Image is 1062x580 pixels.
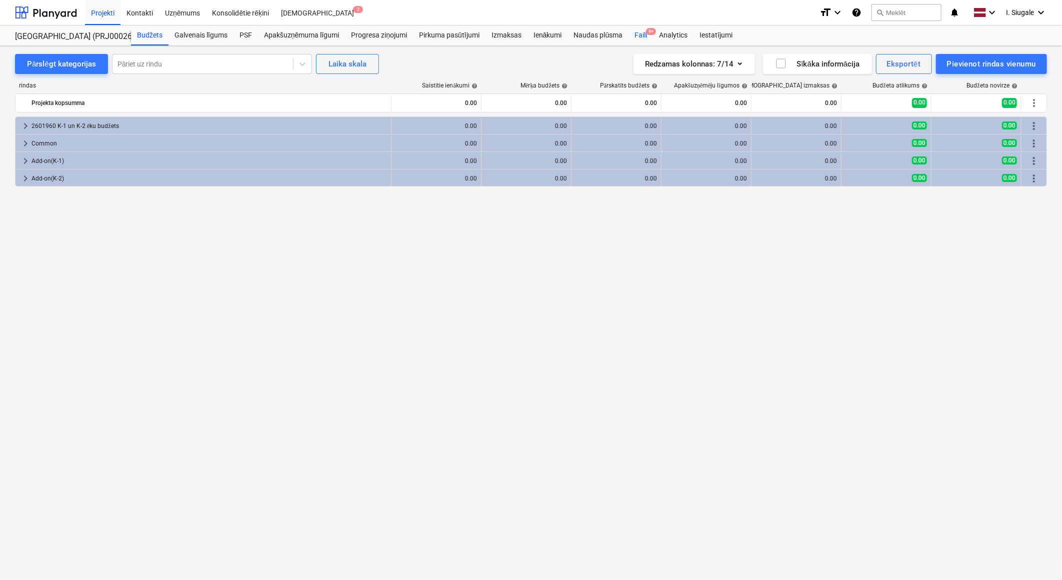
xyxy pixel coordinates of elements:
div: 0.00 [395,95,477,111]
span: 2 [353,6,363,13]
div: Mērķa budžets [520,82,567,89]
a: Apakšuzņēmuma līgumi [258,25,345,45]
a: Progresa ziņojumi [345,25,413,45]
a: Pirkuma pasūtījumi [413,25,485,45]
i: keyboard_arrow_down [831,6,843,18]
div: 0.00 [755,175,837,182]
span: 0.00 [1002,156,1017,164]
a: Ienākumi [527,25,568,45]
span: search [876,8,884,16]
div: Add-on(K-1) [31,153,387,169]
span: Vairāk darbību [1028,137,1040,149]
span: 0.00 [912,139,927,147]
a: Faili9+ [628,25,653,45]
div: 2601960 K-1 un K-2 ēku budžets [31,118,387,134]
div: Saistītie ienākumi [422,82,477,89]
span: I. Siugale [1006,8,1034,16]
span: Vairāk darbību [1028,97,1040,109]
span: 9+ [646,28,656,35]
span: help [919,83,927,89]
div: Pārskatīts budžets [600,82,657,89]
span: Vairāk darbību [1028,120,1040,132]
div: 0.00 [755,122,837,129]
span: keyboard_arrow_right [19,155,31,167]
span: help [469,83,477,89]
div: 0.00 [575,140,657,147]
span: 0.00 [912,98,927,107]
span: 0.00 [1002,98,1017,107]
div: 0.00 [755,140,837,147]
span: keyboard_arrow_right [19,137,31,149]
span: help [739,83,747,89]
div: 0.00 [665,140,747,147]
div: Budžeta atlikums [873,82,927,89]
span: 0.00 [912,121,927,129]
button: Sīkāka informācija [763,54,872,74]
div: 0.00 [575,95,657,111]
div: 0.00 [485,140,567,147]
span: help [559,83,567,89]
span: 0.00 [912,174,927,182]
a: Naudas plūsma [568,25,629,45]
i: keyboard_arrow_down [986,6,998,18]
div: 0.00 [575,175,657,182]
div: Common [31,135,387,151]
button: Eksportēt [876,54,932,74]
div: Pārslēgt kategorijas [27,57,96,70]
i: keyboard_arrow_down [1035,6,1047,18]
i: Zināšanu pamats [851,6,861,18]
span: keyboard_arrow_right [19,120,31,132]
i: notifications [949,6,959,18]
button: Pievienot rindas vienumu [936,54,1047,74]
div: 0.00 [665,175,747,182]
div: 0.00 [485,157,567,164]
a: PSF [233,25,258,45]
div: Sīkāka informācija [775,57,860,70]
div: 0.00 [395,140,477,147]
span: help [1009,83,1017,89]
span: Vairāk darbību [1028,172,1040,184]
span: help [649,83,657,89]
button: Meklēt [871,4,941,21]
button: Pārslēgt kategorijas [15,54,108,74]
div: 0.00 [575,157,657,164]
div: 0.00 [395,157,477,164]
i: format_size [819,6,831,18]
div: Laika skala [328,57,366,70]
span: 0.00 [912,156,927,164]
div: Budžets [131,25,168,45]
div: [DEMOGRAPHIC_DATA] izmaksas [739,82,837,89]
div: Apakšuzņēmēju līgumos [674,82,747,89]
div: rindas [15,82,392,89]
div: [GEOGRAPHIC_DATA] (PRJ0002627, K-1 un K-2(2.kārta) 2601960 [15,31,119,42]
div: 0.00 [485,122,567,129]
button: Redzamas kolonnas:7/14 [633,54,755,74]
div: 0.00 [395,122,477,129]
div: 0.00 [485,95,567,111]
div: Analytics [653,25,693,45]
div: 0.00 [395,175,477,182]
div: Budžeta novirze [967,82,1017,89]
a: Iestatījumi [693,25,738,45]
div: 0.00 [485,175,567,182]
div: Add-on(K-2) [31,170,387,186]
div: 0.00 [755,95,837,111]
span: keyboard_arrow_right [19,172,31,184]
div: 0.00 [755,157,837,164]
iframe: Chat Widget [1012,532,1062,580]
div: Projekta kopsumma [31,95,387,111]
a: Izmaksas [485,25,527,45]
a: Galvenais līgums [168,25,233,45]
div: Eksportēt [887,57,921,70]
span: help [829,83,837,89]
div: 0.00 [665,122,747,129]
span: 0.00 [1002,121,1017,129]
div: Faili [628,25,653,45]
